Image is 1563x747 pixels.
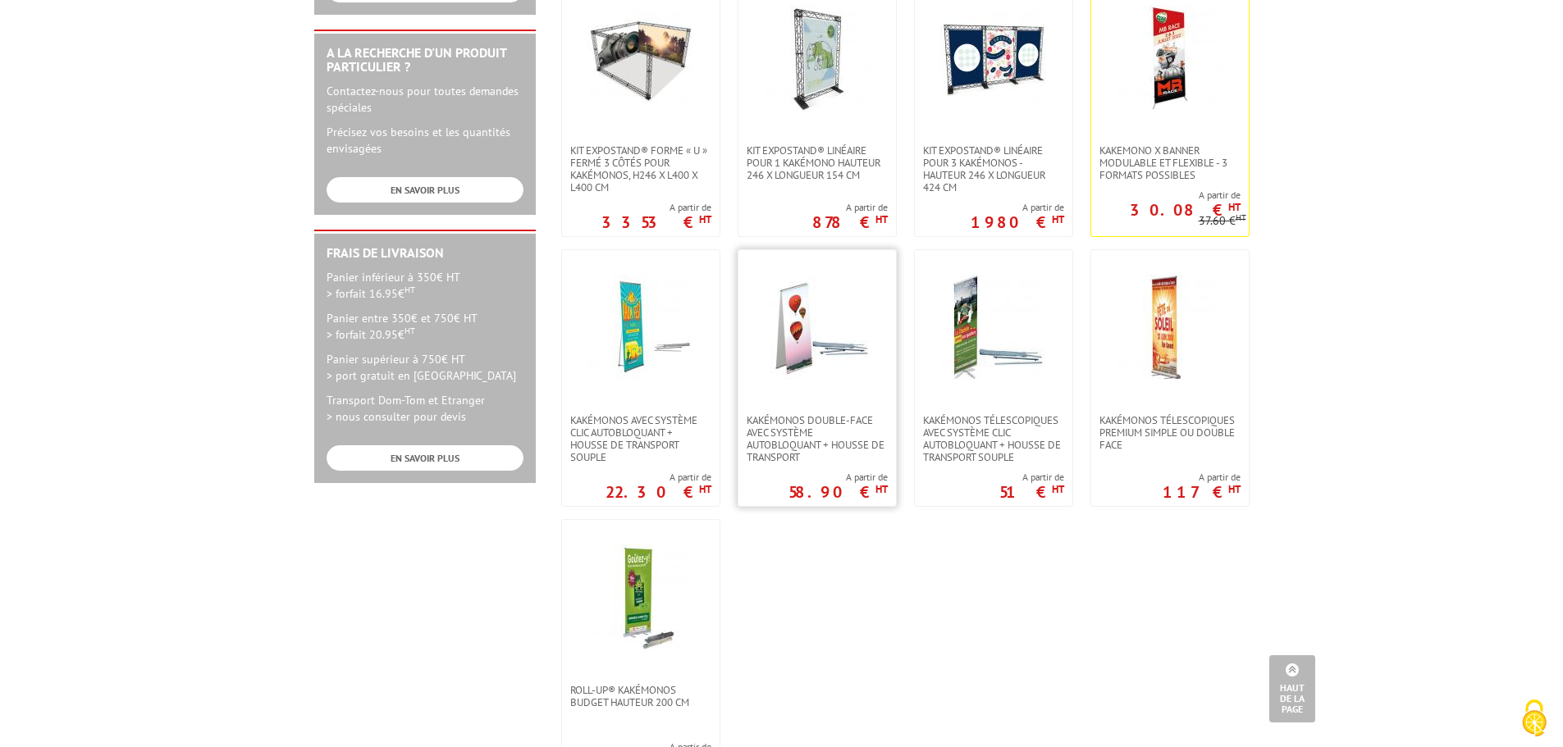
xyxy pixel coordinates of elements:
span: kakémonos avec système clic autobloquant + housse de transport souple [570,414,711,463]
img: Cookies (fenêtre modale) [1514,698,1555,739]
span: > forfait 20.95€ [327,327,415,342]
a: Roll-Up® Kakémonos Budget Hauteur 200 cm [562,684,720,708]
a: kakémonos double-face avec système autobloquant + housse de transport [738,414,896,463]
a: Haut de la page [1269,655,1315,722]
span: Kit ExpoStand® linéaire pour 3 kakémonos - Hauteur 246 x longueur 424 cm [923,144,1064,194]
a: Kakémonos télescopiques Premium simple ou double face [1091,414,1249,451]
span: Kakémonos télescopiques Premium simple ou double face [1099,414,1241,451]
p: Transport Dom-Tom et Etranger [327,392,523,425]
h2: Frais de Livraison [327,246,523,261]
a: Kit ExpoStand® linéaire pour 3 kakémonos - Hauteur 246 x longueur 424 cm [915,144,1072,194]
sup: HT [1052,482,1064,496]
img: tab_keywords_by_traffic_grey.svg [186,95,199,108]
a: Kit ExpoStand® linéaire pour 1 kakémono Hauteur 246 x longueur 154 cm [738,144,896,181]
a: kakémonos avec système clic autobloquant + housse de transport souple [562,414,720,463]
a: Kakemono X Banner modulable et flexible - 3 formats possibles [1091,144,1249,181]
span: A partir de [606,471,711,484]
img: Kakemono X Banner modulable et flexible - 3 formats possibles [1117,5,1223,112]
sup: HT [699,482,711,496]
p: 22.30 € [606,487,711,497]
sup: HT [1228,200,1241,214]
p: Contactez-nous pour toutes demandes spéciales [327,83,523,116]
img: Roll-Up® Kakémonos Budget Hauteur 200 cm [587,544,694,651]
sup: HT [699,212,711,226]
span: Kit ExpoStand® forme « U » fermé 3 côtés pour kakémonos, H246 x L400 x L400 cm [570,144,711,194]
img: Kit ExpoStand® linéaire pour 3 kakémonos - Hauteur 246 x longueur 424 cm [940,5,1047,112]
span: Kit ExpoStand® linéaire pour 1 kakémono Hauteur 246 x longueur 154 cm [747,144,888,181]
a: Kit ExpoStand® forme « U » fermé 3 côtés pour kakémonos, H246 x L400 x L400 cm [562,144,720,194]
a: EN SAVOIR PLUS [327,445,523,471]
span: A partir de [601,201,711,214]
button: Cookies (fenêtre modale) [1506,691,1563,747]
span: > forfait 16.95€ [327,286,415,301]
p: 30.08 € [1130,205,1241,215]
span: Kakemono X Banner modulable et flexible - 3 formats possibles [1099,144,1241,181]
span: A partir de [788,471,888,484]
p: 1980 € [971,217,1064,227]
span: kakémonos double-face avec système autobloquant + housse de transport [747,414,888,463]
img: Kakémonos télescopiques avec système clic autobloquant + housse de transport souple [940,275,1047,381]
div: Mots-clés [204,97,251,107]
sup: HT [404,284,415,295]
p: Panier entre 350€ et 750€ HT [327,310,523,343]
span: A partir de [812,201,888,214]
p: 51 € [999,487,1064,497]
div: v 4.0.25 [46,26,80,39]
span: A partir de [971,201,1064,214]
p: 878 € [812,217,888,227]
sup: HT [404,325,415,336]
h2: A la recherche d'un produit particulier ? [327,46,523,75]
sup: HT [1052,212,1064,226]
sup: HT [875,212,888,226]
span: A partir de [1091,189,1241,202]
a: Kakémonos télescopiques avec système clic autobloquant + housse de transport souple [915,414,1072,463]
p: 3353 € [601,217,711,227]
div: Domaine [85,97,126,107]
p: 37.60 € [1199,215,1246,227]
p: 117 € [1163,487,1241,497]
span: A partir de [999,471,1064,484]
div: Domaine: [DOMAIN_NAME] [43,43,185,56]
img: Kit ExpoStand® forme « U » fermé 3 côtés pour kakémonos, H246 x L400 x L400 cm [587,5,694,112]
p: Précisez vos besoins et les quantités envisagées [327,124,523,157]
span: A partir de [1163,471,1241,484]
p: Panier supérieur à 750€ HT [327,351,523,384]
img: website_grey.svg [26,43,39,56]
span: Roll-Up® Kakémonos Budget Hauteur 200 cm [570,684,711,708]
img: Kakémonos télescopiques Premium simple ou double face [1117,275,1223,381]
sup: HT [1228,482,1241,496]
p: 58.90 € [788,487,888,497]
img: tab_domain_overview_orange.svg [66,95,80,108]
span: > nous consulter pour devis [327,409,466,424]
img: kakémonos avec système clic autobloquant + housse de transport souple [587,275,694,381]
img: Kit ExpoStand® linéaire pour 1 kakémono Hauteur 246 x longueur 154 cm [764,5,871,112]
a: EN SAVOIR PLUS [327,177,523,203]
p: Panier inférieur à 350€ HT [327,269,523,302]
sup: HT [875,482,888,496]
sup: HT [1236,212,1246,223]
img: logo_orange.svg [26,26,39,39]
img: kakémonos double-face avec système autobloquant + housse de transport [764,275,871,381]
span: > port gratuit en [GEOGRAPHIC_DATA] [327,368,516,383]
span: Kakémonos télescopiques avec système clic autobloquant + housse de transport souple [923,414,1064,463]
